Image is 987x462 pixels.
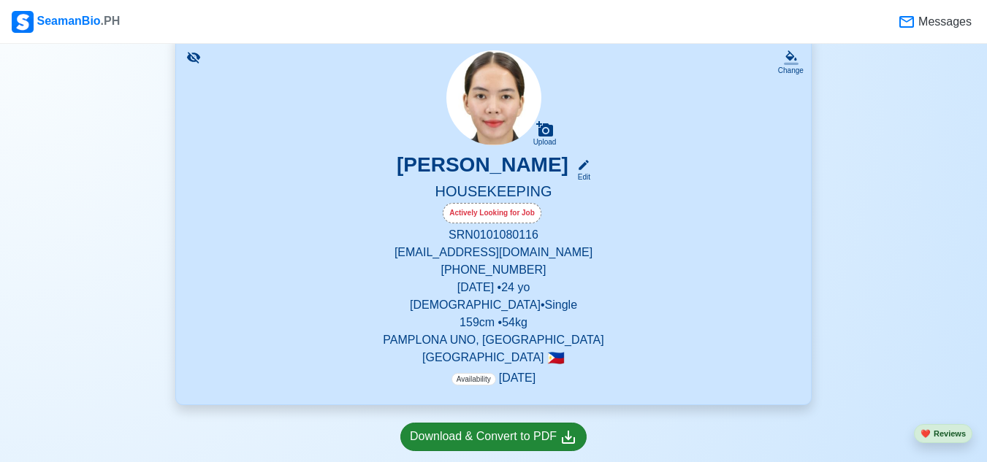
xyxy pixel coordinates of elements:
p: [EMAIL_ADDRESS][DOMAIN_NAME] [194,244,793,261]
span: 🇵🇭 [547,351,565,365]
div: Download & Convert to PDF [410,428,577,446]
p: [DATE] [451,369,536,387]
p: SRN 0101080116 [194,226,793,244]
div: Upload [533,138,557,147]
span: heart [921,429,931,438]
p: 159 cm • 54 kg [194,314,793,331]
div: Change [778,65,804,76]
p: PAMPLONA UNO, [GEOGRAPHIC_DATA] [194,331,793,349]
p: [PHONE_NUMBER] [194,261,793,279]
h5: HOUSEKEEPING [194,182,793,203]
span: .PH [101,15,121,27]
div: Edit [571,172,590,182]
div: SeamanBio [12,11,120,33]
h3: [PERSON_NAME] [397,153,568,182]
button: heartReviews [914,424,972,444]
span: Availability [451,373,496,385]
p: [GEOGRAPHIC_DATA] [194,349,793,366]
img: Logo [12,11,34,33]
div: Actively Looking for Job [443,203,541,223]
p: [DEMOGRAPHIC_DATA] • Single [194,296,793,314]
p: [DATE] • 24 yo [194,279,793,296]
span: Messages [915,13,972,31]
a: Download & Convert to PDF [400,423,587,451]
